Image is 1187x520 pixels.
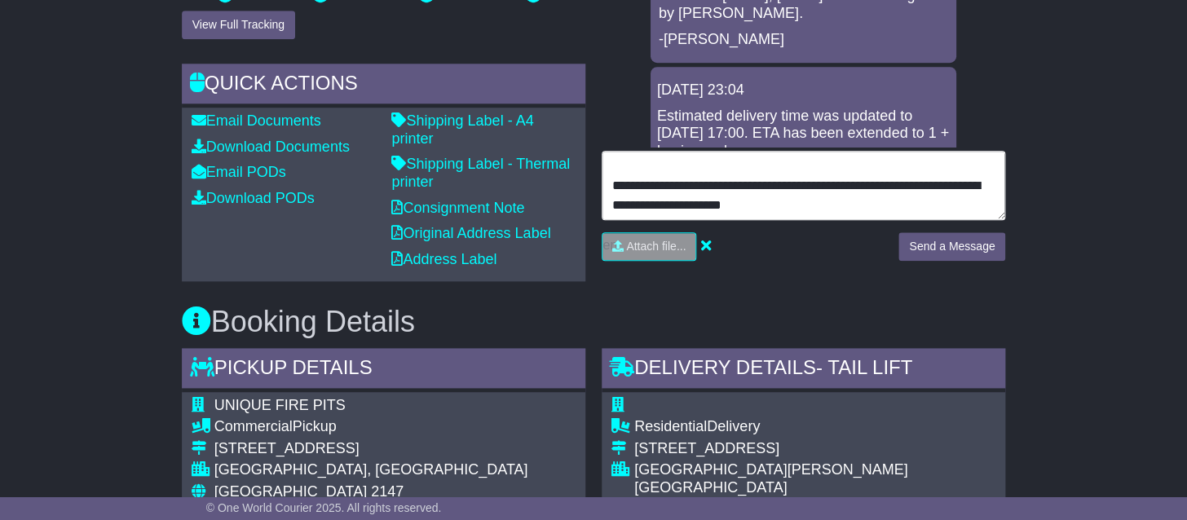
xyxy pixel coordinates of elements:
button: Send a Message [898,232,1005,261]
a: Email Documents [192,112,321,129]
a: Download Documents [192,139,350,155]
a: Shipping Label - Thermal printer [391,156,570,190]
a: Shipping Label - A4 printer [391,112,533,147]
div: Quick Actions [182,64,585,108]
div: [GEOGRAPHIC_DATA], [GEOGRAPHIC_DATA] [214,461,576,479]
div: Pickup [214,418,576,436]
span: [GEOGRAPHIC_DATA] [214,483,367,500]
div: Estimated delivery time was updated to [DATE] 17:00. ETA has been extended to 1 + business day.. [657,108,950,161]
button: View Full Tracking [182,11,295,39]
div: [DATE] 23:04 [657,82,950,99]
div: Delivery [634,418,995,436]
span: UNIQUE FIRE PITS [214,397,346,413]
span: Commercial [214,418,293,434]
div: [GEOGRAPHIC_DATA][PERSON_NAME][GEOGRAPHIC_DATA] [634,461,995,496]
div: [STREET_ADDRESS] [214,440,576,458]
a: Download PODs [192,190,315,206]
h3: Booking Details [182,306,1006,338]
p: -[PERSON_NAME] [659,31,948,49]
a: Consignment Note [391,200,524,216]
div: [STREET_ADDRESS] [634,440,995,458]
span: - Tail Lift [816,356,912,378]
a: Email PODs [192,164,286,180]
div: Pickup Details [182,348,585,392]
span: © One World Courier 2025. All rights reserved. [206,501,442,514]
a: Original Address Label [391,225,550,241]
div: Delivery Details [602,348,1005,392]
a: Address Label [391,251,496,267]
span: Residential [634,418,707,434]
span: 2147 [371,483,404,500]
